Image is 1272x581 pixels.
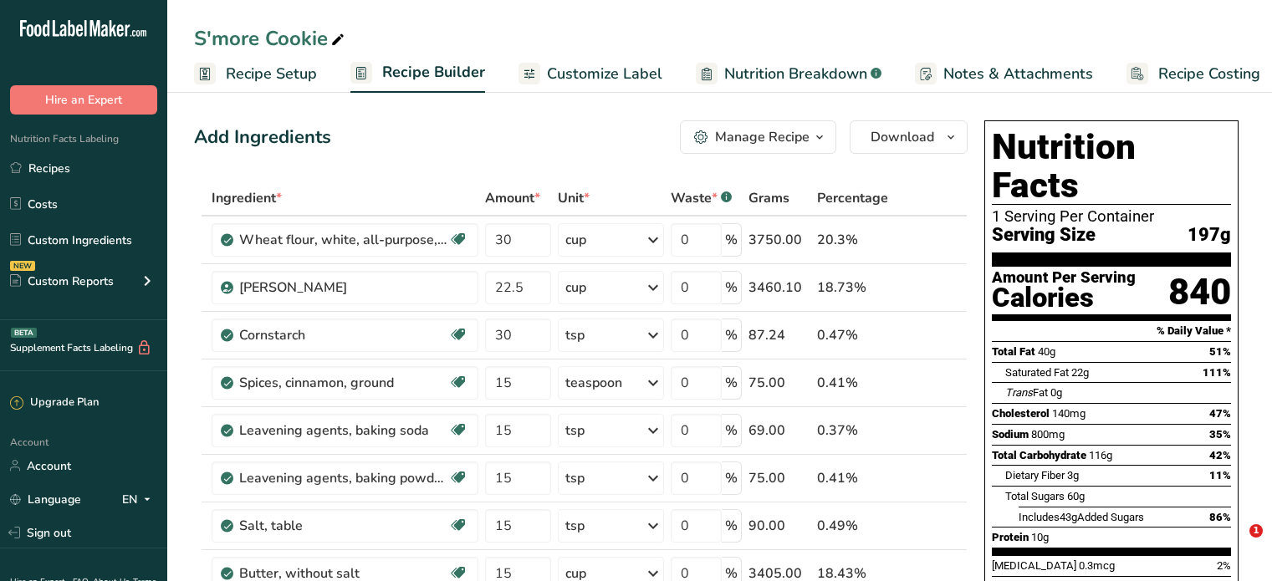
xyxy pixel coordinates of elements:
[239,516,448,536] div: Salt, table
[10,273,114,290] div: Custom Reports
[565,230,586,250] div: cup
[724,63,867,85] span: Nutrition Breakdown
[992,225,1096,246] span: Serving Size
[239,373,448,393] div: Spices, cinnamon, ground
[1067,490,1085,502] span: 60g
[350,54,485,94] a: Recipe Builder
[992,449,1086,461] span: Total Carbohydrate
[239,278,448,298] div: [PERSON_NAME]
[1249,524,1263,538] span: 1
[992,345,1035,358] span: Total Fat
[817,516,888,536] div: 0.49%
[1188,225,1231,246] span: 197g
[519,55,662,93] a: Customize Label
[1209,449,1231,461] span: 42%
[1019,511,1144,523] span: Includes Added Sugars
[748,468,810,488] div: 75.00
[10,485,81,514] a: Language
[1067,469,1079,482] span: 3g
[11,328,37,338] div: BETA
[194,55,317,93] a: Recipe Setup
[992,428,1029,441] span: Sodium
[239,325,448,345] div: Cornstarch
[1052,407,1086,420] span: 140mg
[194,124,331,151] div: Add Ingredients
[817,325,888,345] div: 0.47%
[817,230,888,250] div: 20.3%
[748,230,810,250] div: 3750.00
[122,489,157,509] div: EN
[1215,524,1255,564] iframe: Intercom live chat
[1168,270,1231,314] div: 840
[565,373,622,393] div: teaspoon
[10,261,35,271] div: NEW
[748,278,810,298] div: 3460.10
[565,420,585,441] div: tsp
[992,407,1050,420] span: Cholesterol
[1209,511,1231,523] span: 86%
[1209,407,1231,420] span: 47%
[992,559,1076,572] span: [MEDICAL_DATA]
[1050,386,1062,399] span: 0g
[382,61,485,84] span: Recipe Builder
[1005,386,1033,399] i: Trans
[680,120,836,154] button: Manage Recipe
[565,468,585,488] div: tsp
[565,516,585,536] div: tsp
[1089,449,1112,461] span: 116g
[715,127,810,147] div: Manage Recipe
[748,420,810,441] div: 69.00
[992,208,1231,225] div: 1 Serving Per Container
[194,23,348,54] div: S'more Cookie
[1126,55,1260,93] a: Recipe Costing
[1203,366,1231,379] span: 111%
[1217,559,1231,572] span: 2%
[748,373,810,393] div: 75.00
[239,420,448,441] div: Leavening agents, baking soda
[992,270,1136,286] div: Amount Per Serving
[817,188,888,208] span: Percentage
[817,420,888,441] div: 0.37%
[671,188,732,208] div: Waste
[212,188,282,208] span: Ingredient
[1005,469,1065,482] span: Dietary Fiber
[10,85,157,115] button: Hire an Expert
[943,63,1093,85] span: Notes & Attachments
[992,321,1231,341] section: % Daily Value *
[850,120,968,154] button: Download
[992,531,1029,543] span: Protein
[817,468,888,488] div: 0.41%
[565,278,586,298] div: cup
[1031,531,1049,543] span: 10g
[748,516,810,536] div: 90.00
[871,127,934,147] span: Download
[1005,386,1048,399] span: Fat
[1038,345,1055,358] span: 40g
[1060,511,1077,523] span: 43g
[547,63,662,85] span: Customize Label
[1005,366,1069,379] span: Saturated Fat
[817,278,888,298] div: 18.73%
[1158,63,1260,85] span: Recipe Costing
[992,128,1231,205] h1: Nutrition Facts
[992,286,1136,310] div: Calories
[239,468,448,488] div: Leavening agents, baking powder, low-sodium
[1209,345,1231,358] span: 51%
[1005,490,1065,502] span: Total Sugars
[748,325,810,345] div: 87.24
[915,55,1093,93] a: Notes & Attachments
[1209,428,1231,441] span: 35%
[1209,469,1231,482] span: 11%
[1031,428,1065,441] span: 800mg
[1079,559,1115,572] span: 0.3mcg
[239,230,448,250] div: Wheat flour, white, all-purpose, enriched, unbleached
[558,188,590,208] span: Unit
[748,188,789,208] span: Grams
[565,325,585,345] div: tsp
[485,188,540,208] span: Amount
[226,63,317,85] span: Recipe Setup
[1071,366,1089,379] span: 22g
[10,395,99,411] div: Upgrade Plan
[696,55,881,93] a: Nutrition Breakdown
[817,373,888,393] div: 0.41%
